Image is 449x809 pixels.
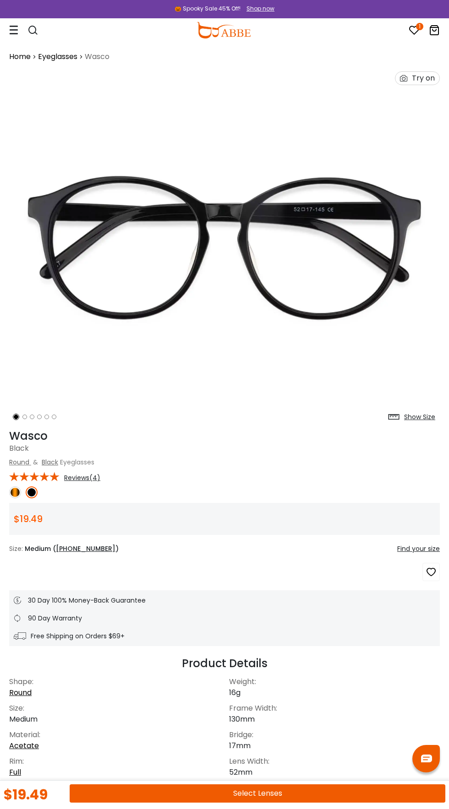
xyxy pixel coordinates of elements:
a: Shop now [242,5,274,12]
div: Lens Width: [229,756,440,767]
div: Rim: [9,756,220,767]
div: Product Details [5,655,444,672]
div: 130mm [229,714,440,725]
div: 30 Day 100% Money-Back Guarantee [14,595,435,606]
div: Size: [9,703,220,714]
div: 17mm [229,740,440,751]
div: Shape: [9,676,220,687]
a: Acetate [9,740,39,751]
div: Bridge: [229,729,440,740]
div: Show Size [404,412,435,422]
i: 1 [416,23,423,30]
div: Shop now [246,5,274,13]
span: & [31,458,40,467]
div: Frame Width: [229,703,440,714]
div: 16g [229,687,440,698]
div: 90 Day Warranty [14,613,435,624]
div: Try on [412,72,435,85]
span: [PHONE_NUMBER] [56,544,115,553]
span: Wasco [85,51,110,62]
div: Find your size [397,544,440,554]
span: Size: [9,544,23,553]
span: $19.49 [14,512,43,525]
img: Wasco Black Acetate Eyeglasses , UniversalBridgeFit Frames from ABBE Glasses [9,67,440,425]
div: 52mm [229,767,440,778]
a: Round [9,458,29,467]
a: Round [9,687,32,698]
span: Black [9,443,29,453]
a: Eyeglasses [38,51,77,62]
div: Weight: [229,676,440,687]
a: Full [9,767,21,777]
img: chat [421,755,432,762]
a: 1 [409,27,420,37]
div: Free Shipping on Orders $69+ [14,631,435,642]
span: Reviews(4) [64,474,100,482]
div: 🎃 Spooky Sale 45% Off! [175,5,241,13]
h1: Wasco [9,430,440,443]
span: Medium ( ) [25,544,119,553]
img: abbeglasses.com [197,22,251,38]
div: Material: [9,729,220,740]
a: Black [42,458,58,467]
span: Eyeglasses [60,458,94,467]
a: Home [9,51,31,62]
div: Medium [9,714,220,725]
